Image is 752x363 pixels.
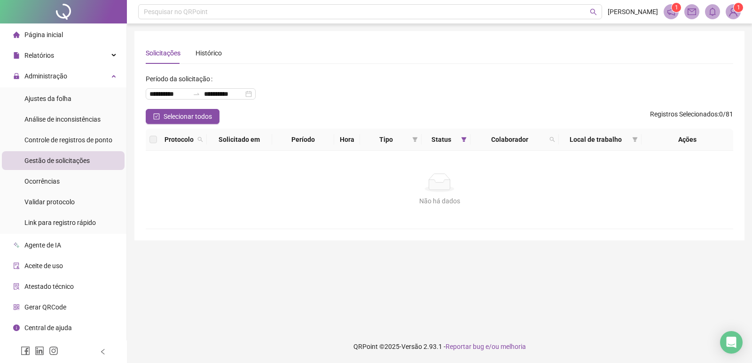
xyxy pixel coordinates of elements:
[364,134,408,145] span: Tipo
[737,4,740,11] span: 1
[425,134,457,145] span: Status
[726,5,740,19] img: 76871
[207,129,272,151] th: Solicitado em
[24,198,75,206] span: Validar protocolo
[49,346,58,355] span: instagram
[667,8,675,16] span: notification
[548,132,557,147] span: search
[13,31,20,38] span: home
[24,136,112,144] span: Controle de registros de ponto
[13,73,20,79] span: lock
[24,72,67,80] span: Administração
[650,110,718,118] span: Registros Selecionados
[127,330,752,363] footer: QRPoint © 2025 - 2.93.1 -
[164,111,212,122] span: Selecionar todos
[146,109,219,124] button: Selecionar todos
[35,346,44,355] span: linkedin
[100,348,106,355] span: left
[24,95,71,102] span: Ajustes da folha
[446,343,526,350] span: Reportar bug e/ou melhoria
[474,134,546,145] span: Colaborador
[146,71,216,86] label: Período da solicitação
[675,4,678,11] span: 1
[24,324,72,332] span: Central de ajuda
[193,90,200,98] span: to
[645,134,729,145] div: Ações
[563,134,629,145] span: Local de trabalho
[24,157,90,164] span: Gestão de solicitações
[334,129,360,151] th: Hora
[461,137,467,142] span: filter
[24,178,60,185] span: Ocorrências
[650,109,733,124] span: : 0 / 81
[24,52,54,59] span: Relatórios
[24,241,61,249] span: Agente de IA
[632,137,638,142] span: filter
[24,262,63,270] span: Aceite de uso
[13,304,20,310] span: qrcode
[688,8,696,16] span: mail
[720,331,743,354] div: Open Intercom Messenger
[164,134,194,145] span: Protocolo
[13,283,20,290] span: solution
[24,283,74,290] span: Atestado técnico
[146,48,180,58] div: Solicitações
[24,31,63,39] span: Página inicial
[197,137,203,142] span: search
[590,8,597,15] span: search
[196,48,222,58] div: Histórico
[13,324,20,331] span: info-circle
[153,113,160,120] span: check-square
[672,3,681,12] sup: 1
[708,8,717,16] span: bell
[608,7,658,17] span: [PERSON_NAME]
[157,196,722,206] div: Não há dados
[21,346,30,355] span: facebook
[410,132,420,147] span: filter
[24,116,101,123] span: Análise de inconsistências
[412,137,418,142] span: filter
[630,132,640,147] span: filter
[196,132,205,147] span: search
[13,263,20,269] span: audit
[272,129,334,151] th: Período
[24,303,66,311] span: Gerar QRCode
[401,343,422,350] span: Versão
[24,219,96,226] span: Link para registro rápido
[459,132,469,147] span: filter
[734,3,743,12] sup: Atualize o seu contato no menu Meus Dados
[13,52,20,59] span: file
[549,137,555,142] span: search
[193,90,200,98] span: swap-right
